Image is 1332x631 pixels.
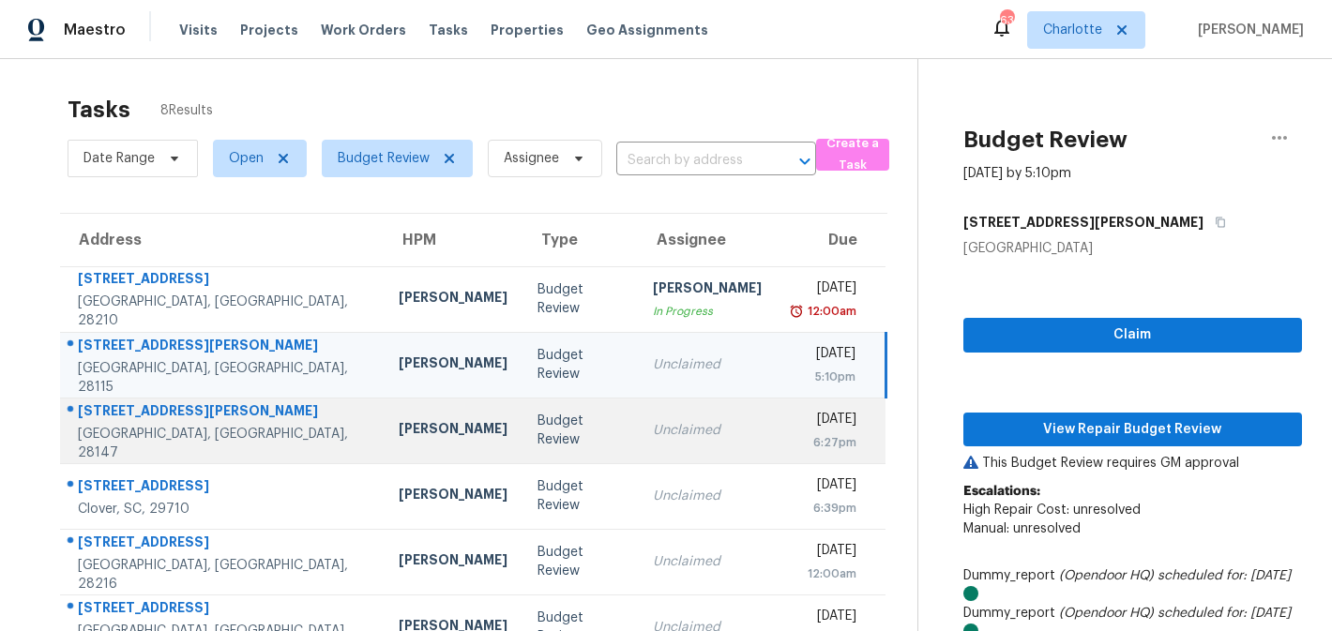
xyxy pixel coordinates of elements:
span: Charlotte [1043,21,1102,39]
div: 6:39pm [792,499,857,518]
span: Open [229,149,264,168]
h2: Budget Review [963,130,1128,149]
div: Budget Review [537,346,623,383]
span: [PERSON_NAME] [1190,21,1304,39]
div: [GEOGRAPHIC_DATA] [963,239,1302,258]
div: [DATE] [792,541,857,564]
i: scheduled for: [DATE] [1158,607,1291,620]
div: [PERSON_NAME] [399,419,507,443]
i: scheduled for: [DATE] [1158,569,1291,582]
div: Budget Review [537,412,623,449]
div: 63 [1000,11,1013,30]
span: Projects [240,21,298,39]
div: [STREET_ADDRESS] [78,533,369,556]
div: [DATE] by 5:10pm [963,164,1071,183]
div: 6:27pm [792,433,857,452]
th: Address [60,214,384,266]
button: Open [792,148,818,174]
th: Due [777,214,886,266]
div: [DATE] [792,344,855,368]
span: Maestro [64,21,126,39]
div: [PERSON_NAME] [399,485,507,508]
div: [PERSON_NAME] [653,278,762,302]
input: Search by address [616,146,764,175]
span: Work Orders [321,21,406,39]
th: Type [522,214,638,266]
img: Overdue Alarm Icon [789,302,804,321]
div: Unclaimed [653,552,762,571]
i: (Opendoor HQ) [1059,607,1154,620]
div: [GEOGRAPHIC_DATA], [GEOGRAPHIC_DATA], 28147 [78,425,369,462]
div: [GEOGRAPHIC_DATA], [GEOGRAPHIC_DATA], 28210 [78,293,369,330]
span: Create a Task [825,133,880,176]
span: Manual: unresolved [963,522,1081,535]
div: [DATE] [792,278,857,302]
span: Geo Assignments [586,21,708,39]
div: Unclaimed [653,421,762,440]
b: Escalations: [963,485,1040,498]
div: 12:00am [804,302,856,321]
span: View Repair Budget Review [978,418,1287,442]
div: [STREET_ADDRESS] [78,269,369,293]
div: [DATE] [792,607,857,630]
span: Date Range [83,149,155,168]
div: [PERSON_NAME] [399,353,507,377]
span: Assignee [504,149,559,168]
span: 8 Results [160,101,213,120]
div: [PERSON_NAME] [399,288,507,311]
th: Assignee [638,214,777,266]
p: This Budget Review requires GM approval [963,454,1302,473]
div: In Progress [653,302,762,321]
div: Budget Review [537,280,623,318]
div: [STREET_ADDRESS] [78,476,369,500]
h5: [STREET_ADDRESS][PERSON_NAME] [963,213,1203,232]
button: Create a Task [816,139,889,171]
div: Unclaimed [653,355,762,374]
span: Properties [491,21,564,39]
div: Dummy_report [963,566,1302,604]
div: [DATE] [792,475,857,499]
i: (Opendoor HQ) [1059,569,1154,582]
div: [DATE] [792,410,857,433]
div: Budget Review [537,543,623,580]
div: [STREET_ADDRESS][PERSON_NAME] [78,401,369,425]
button: View Repair Budget Review [963,413,1302,447]
button: Claim [963,318,1302,353]
div: [STREET_ADDRESS][PERSON_NAME] [78,336,369,359]
div: [GEOGRAPHIC_DATA], [GEOGRAPHIC_DATA], 28216 [78,556,369,593]
button: Copy Address [1203,205,1229,239]
div: [PERSON_NAME] [399,550,507,574]
div: Clover, SC, 29710 [78,500,369,518]
div: Unclaimed [653,487,762,505]
div: 12:00am [792,564,857,583]
th: HPM [384,214,522,266]
div: Budget Review [537,477,623,515]
h2: Tasks [68,100,130,119]
span: High Repair Cost: unresolved [963,503,1141,517]
span: Visits [179,21,218,39]
span: Budget Review [338,149,430,168]
span: Tasks [429,23,468,37]
div: [GEOGRAPHIC_DATA], [GEOGRAPHIC_DATA], 28115 [78,359,369,397]
div: 5:10pm [792,368,855,386]
span: Claim [978,323,1287,347]
div: [STREET_ADDRESS] [78,598,369,622]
